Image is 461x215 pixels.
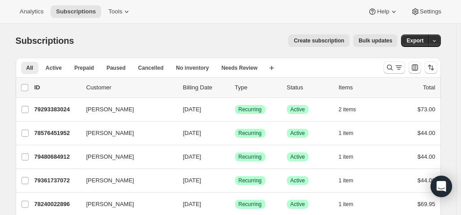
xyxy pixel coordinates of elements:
button: Tools [103,5,137,18]
span: [PERSON_NAME] [86,105,134,114]
span: [DATE] [183,130,201,136]
span: No inventory [176,64,209,72]
span: Active [290,106,305,113]
span: 1 item [339,130,354,137]
span: All [26,64,33,72]
span: 1 item [339,153,354,160]
span: Bulk updates [359,37,392,44]
span: 2 items [339,106,356,113]
span: [PERSON_NAME] [86,200,134,209]
div: 78576451952[PERSON_NAME][DATE]SuccessRecurringSuccessActive1 item$44.00 [34,127,435,139]
button: Help [363,5,403,18]
div: Type [235,83,280,92]
p: 78240022896 [34,200,79,209]
p: 79293383024 [34,105,79,114]
span: $44.00 [418,177,435,184]
span: Active [290,130,305,137]
button: Subscriptions [51,5,101,18]
div: 79480684912[PERSON_NAME][DATE]SuccessRecurringSuccessActive1 item$44.00 [34,151,435,163]
span: Subscriptions [56,8,96,15]
span: Settings [420,8,441,15]
span: 1 item [339,177,354,184]
button: 1 item [339,198,363,211]
button: Sort the results [425,61,437,74]
button: 1 item [339,151,363,163]
button: 2 items [339,103,366,116]
span: Recurring [239,153,262,160]
p: Status [287,83,332,92]
p: Total [423,83,435,92]
span: Prepaid [74,64,94,72]
button: Analytics [14,5,49,18]
p: Billing Date [183,83,228,92]
span: [PERSON_NAME] [86,152,134,161]
button: Bulk updates [353,34,397,47]
span: Paused [107,64,126,72]
span: $69.95 [418,201,435,207]
p: 78576451952 [34,129,79,138]
span: $44.00 [418,153,435,160]
span: Active [46,64,62,72]
button: [PERSON_NAME] [81,102,171,117]
button: Create new view [265,62,279,74]
div: 78240022896[PERSON_NAME][DATE]SuccessRecurringSuccessActive1 item$69.95 [34,198,435,211]
span: $44.00 [418,130,435,136]
span: Analytics [20,8,43,15]
span: Recurring [239,130,262,137]
div: 79293383024[PERSON_NAME][DATE]SuccessRecurringSuccessActive2 items$73.00 [34,103,435,116]
span: Tools [108,8,122,15]
span: [DATE] [183,201,201,207]
span: 1 item [339,201,354,208]
span: [DATE] [183,106,201,113]
span: Needs Review [222,64,258,72]
button: Export [401,34,429,47]
p: ID [34,83,79,92]
span: [PERSON_NAME] [86,129,134,138]
button: Customize table column order and visibility [409,61,421,74]
span: Active [290,153,305,160]
span: Cancelled [138,64,164,72]
span: Active [290,201,305,208]
div: 79361737072[PERSON_NAME][DATE]SuccessRecurringSuccessActive1 item$44.00 [34,174,435,187]
button: Settings [406,5,447,18]
button: [PERSON_NAME] [81,173,171,188]
div: Items [339,83,384,92]
button: 1 item [339,174,363,187]
button: Create subscription [288,34,350,47]
button: [PERSON_NAME] [81,197,171,211]
button: [PERSON_NAME] [81,126,171,140]
span: Export [406,37,423,44]
button: 1 item [339,127,363,139]
div: Open Intercom Messenger [431,176,452,197]
span: [PERSON_NAME] [86,176,134,185]
button: Search and filter results [384,61,405,74]
span: [DATE] [183,153,201,160]
div: IDCustomerBilling DateTypeStatusItemsTotal [34,83,435,92]
p: 79361737072 [34,176,79,185]
span: Subscriptions [16,36,74,46]
span: Help [377,8,389,15]
span: Create subscription [294,37,344,44]
span: Recurring [239,201,262,208]
button: [PERSON_NAME] [81,150,171,164]
span: $73.00 [418,106,435,113]
p: 79480684912 [34,152,79,161]
span: Active [290,177,305,184]
span: Recurring [239,177,262,184]
span: Recurring [239,106,262,113]
span: [DATE] [183,177,201,184]
p: Customer [86,83,176,92]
